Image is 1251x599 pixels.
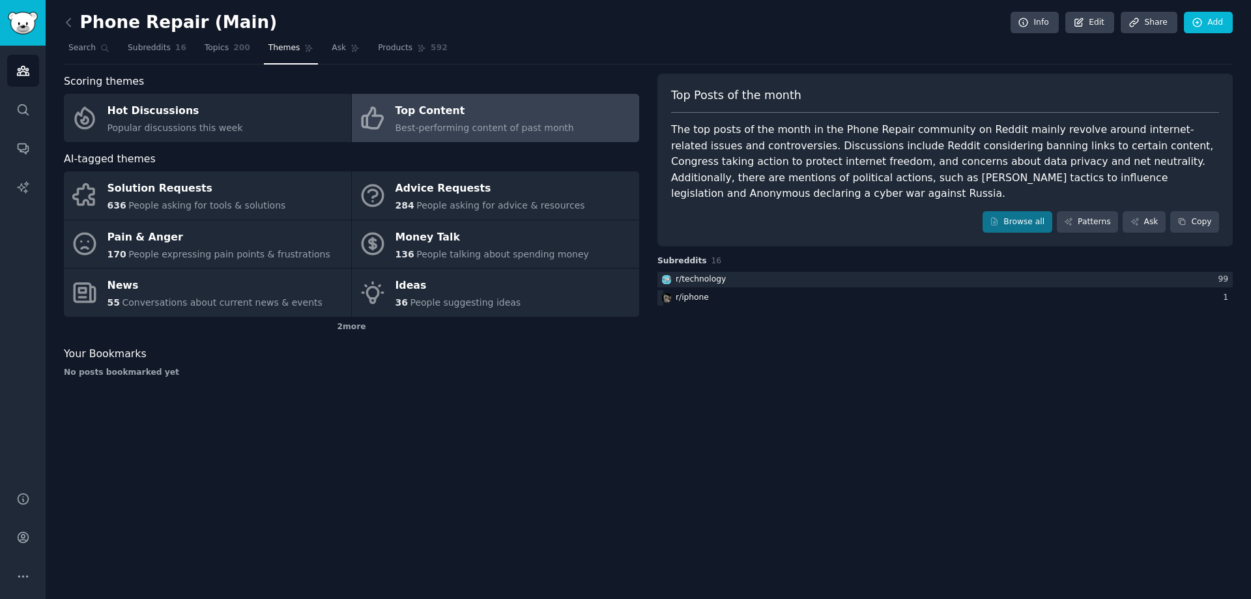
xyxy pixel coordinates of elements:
span: 636 [108,200,126,211]
span: Popular discussions this week [108,123,243,133]
a: Share [1121,12,1177,34]
img: technology [662,275,671,284]
div: Hot Discussions [108,101,243,122]
div: r/ iphone [676,292,709,304]
a: Browse all [983,211,1052,233]
button: Copy [1170,211,1219,233]
a: iphoner/iphone1 [657,290,1233,306]
span: 16 [175,42,186,54]
span: 170 [108,249,126,259]
span: Search [68,42,96,54]
span: People asking for tools & solutions [128,200,285,211]
span: People suggesting ideas [410,297,521,308]
a: Patterns [1057,211,1118,233]
span: 284 [395,200,414,211]
span: Subreddits [128,42,171,54]
a: Top ContentBest-performing content of past month [352,94,639,142]
a: Search [64,38,114,65]
span: 136 [395,249,414,259]
span: Your Bookmarks [64,346,147,362]
div: Ideas [395,276,521,297]
div: Money Talk [395,227,589,248]
span: 16 [712,256,722,265]
div: 99 [1218,274,1233,285]
a: News55Conversations about current news & events [64,269,351,317]
a: Topics200 [200,38,255,65]
div: News [108,276,323,297]
span: Themes [268,42,300,54]
a: Ideas36People suggesting ideas [352,269,639,317]
div: No posts bookmarked yet [64,367,639,379]
img: GummySearch logo [8,12,38,35]
span: Topics [205,42,229,54]
span: Top Posts of the month [671,87,801,104]
img: iphone [662,293,671,302]
span: Conversations about current news & events [122,297,322,308]
div: Advice Requests [395,179,585,199]
div: Solution Requests [108,179,286,199]
a: Subreddits16 [123,38,191,65]
a: Info [1011,12,1059,34]
a: technologyr/technology99 [657,272,1233,288]
div: 2 more [64,317,639,338]
h2: Phone Repair (Main) [64,12,277,33]
span: Products [378,42,412,54]
a: Money Talk136People talking about spending money [352,220,639,269]
span: 36 [395,297,408,308]
div: Pain & Anger [108,227,330,248]
a: Ask [1123,211,1166,233]
span: People talking about spending money [416,249,589,259]
div: The top posts of the month in the Phone Repair community on Reddit mainly revolve around internet... [671,122,1219,202]
span: Scoring themes [64,74,144,90]
a: Edit [1065,12,1114,34]
span: AI-tagged themes [64,151,156,168]
div: Top Content [395,101,574,122]
a: Advice Requests284People asking for advice & resources [352,171,639,220]
span: Best-performing content of past month [395,123,574,133]
a: Pain & Anger170People expressing pain points & frustrations [64,220,351,269]
a: Add [1184,12,1233,34]
a: Products592 [373,38,452,65]
span: People expressing pain points & frustrations [128,249,330,259]
a: Hot DiscussionsPopular discussions this week [64,94,351,142]
a: Solution Requests636People asking for tools & solutions [64,171,351,220]
span: People asking for advice & resources [416,200,584,211]
a: Themes [264,38,319,65]
div: r/ technology [676,274,726,285]
span: Subreddits [657,256,707,267]
div: 1 [1223,292,1233,304]
span: 55 [108,297,120,308]
a: Ask [327,38,364,65]
span: 200 [233,42,250,54]
span: Ask [332,42,346,54]
span: 592 [431,42,448,54]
